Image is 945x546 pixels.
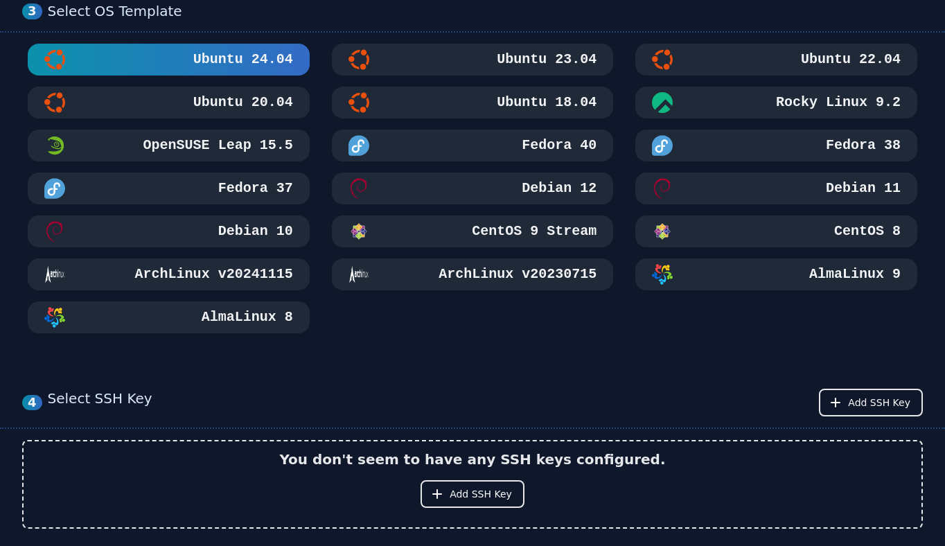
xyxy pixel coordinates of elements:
img: Debian 12 [348,178,369,199]
button: Fedora 38Fedora 38 [635,130,917,161]
button: Ubuntu 22.04Ubuntu 22.04 [635,44,917,76]
button: Add SSH Key [421,480,524,508]
button: Ubuntu 23.04Ubuntu 23.04 [332,44,614,76]
img: CentOS 9 Stream [348,221,369,242]
h3: Ubuntu 22.04 [798,50,901,69]
h3: Debian 11 [823,179,901,198]
div: 4 [22,395,42,411]
button: ArchLinux v20230715ArchLinux v20230715 [332,258,614,290]
h3: ArchLinux v20241115 [132,265,293,284]
h3: Rocky Linux 9.2 [773,93,901,112]
button: Ubuntu 20.04Ubuntu 20.04 [28,87,310,118]
img: Ubuntu 23.04 [348,49,369,70]
button: Debian 10Debian 10 [28,215,310,247]
button: Fedora 37Fedora 37 [28,173,310,204]
button: AlmaLinux 9AlmaLinux 9 [635,258,917,290]
button: AlmaLinux 8AlmaLinux 8 [28,301,310,333]
h3: Fedora 37 [215,179,293,198]
img: AlmaLinux 8 [44,307,65,328]
h3: Ubuntu 24.04 [191,50,293,69]
img: AlmaLinux 9 [652,264,673,285]
h3: Ubuntu 20.04 [191,93,293,112]
h3: Fedora 38 [823,136,901,155]
h3: Ubuntu 23.04 [494,50,597,69]
button: Add SSH Key [819,389,923,416]
img: Ubuntu 22.04 [652,49,673,70]
img: Ubuntu 24.04 [44,49,65,70]
h3: AlmaLinux 9 [806,265,901,284]
h3: AlmaLinux 8 [199,308,293,327]
img: Fedora 37 [44,178,65,199]
button: CentOS 8CentOS 8 [635,215,917,247]
button: ArchLinux v20241115ArchLinux v20241115 [28,258,310,290]
h3: OpenSUSE Leap 15.5 [141,136,293,155]
h3: ArchLinux v20230715 [436,265,597,284]
div: Select OS Template [48,3,923,20]
h3: CentOS 9 Stream [469,222,597,241]
button: Ubuntu 18.04Ubuntu 18.04 [332,87,614,118]
div: 3 [22,3,42,19]
img: ArchLinux v20241115 [44,264,65,285]
img: OpenSUSE Leap 15.5 Minimal [44,135,65,156]
h3: Debian 10 [215,222,293,241]
span: Add SSH Key [848,396,910,409]
img: ArchLinux v20230715 [348,264,369,285]
button: Rocky Linux 9.2Rocky Linux 9.2 [635,87,917,118]
img: Ubuntu 18.04 [348,92,369,113]
span: Add SSH Key [450,487,512,501]
button: Debian 11Debian 11 [635,173,917,204]
img: Rocky Linux 9.2 [652,92,673,113]
h3: Debian 12 [519,179,597,198]
button: Ubuntu 24.04Ubuntu 24.04 [28,44,310,76]
h2: You don't seem to have any SSH keys configured. [279,450,665,469]
img: Ubuntu 20.04 [44,92,65,113]
img: Fedora 40 [348,135,369,156]
h3: Ubuntu 18.04 [494,93,597,112]
button: OpenSUSE Leap 15.5 MinimalOpenSUSE Leap 15.5 [28,130,310,161]
img: CentOS 8 [652,221,673,242]
button: CentOS 9 StreamCentOS 9 Stream [332,215,614,247]
img: Debian 10 [44,221,65,242]
button: Fedora 40Fedora 40 [332,130,614,161]
h3: CentOS 8 [831,222,901,241]
img: Fedora 38 [652,135,673,156]
img: Debian 11 [652,178,673,199]
div: Select SSH Key [48,389,152,416]
h3: Fedora 40 [519,136,597,155]
button: Debian 12Debian 12 [332,173,614,204]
